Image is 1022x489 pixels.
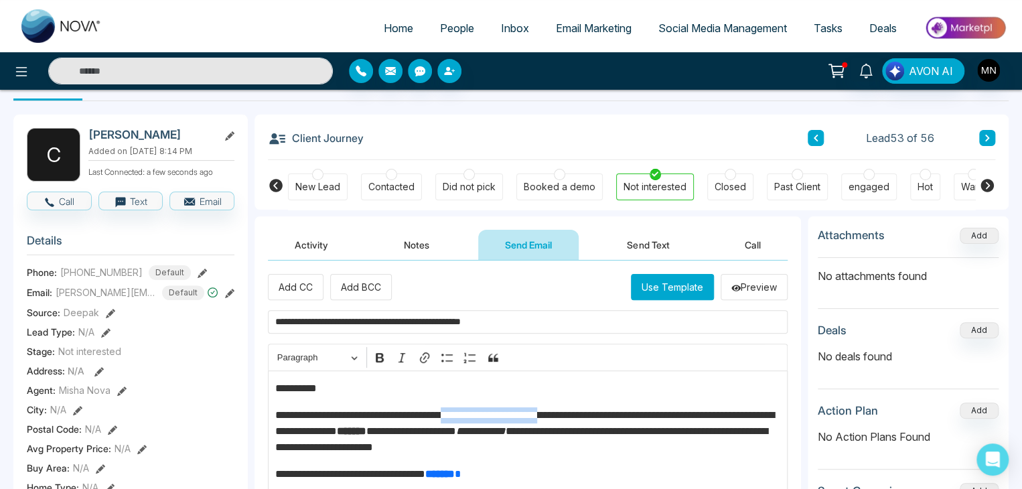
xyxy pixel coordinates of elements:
[27,234,234,255] h3: Details
[27,128,80,182] div: C
[64,305,99,320] span: Deepak
[115,441,131,456] span: N/A
[882,58,964,84] button: AVON AI
[960,229,999,240] span: Add
[909,63,953,79] span: AVON AI
[631,274,714,300] button: Use Template
[60,265,143,279] span: [PHONE_NUMBER]
[976,443,1009,476] div: Open Intercom Messenger
[169,192,234,210] button: Email
[21,9,102,43] img: Nova CRM Logo
[869,21,897,35] span: Deals
[73,461,89,475] span: N/A
[149,265,191,280] span: Default
[384,21,413,35] span: Home
[27,265,57,279] span: Phone:
[27,325,75,339] span: Lead Type:
[268,230,355,260] button: Activity
[277,350,347,366] span: Paragraph
[50,403,66,417] span: N/A
[960,403,999,419] button: Add
[856,15,910,41] a: Deals
[88,163,234,178] p: Last Connected: a few seconds ago
[27,461,70,475] span: Buy Area :
[59,383,111,397] span: Misha Nova
[556,21,632,35] span: Email Marketing
[524,180,595,194] div: Booked a demo
[27,383,56,397] span: Agent:
[774,180,820,194] div: Past Client
[960,322,999,338] button: Add
[721,274,788,300] button: Preview
[85,422,101,436] span: N/A
[977,59,1000,82] img: User Avatar
[427,15,488,41] a: People
[818,348,999,364] p: No deals found
[368,180,415,194] div: Contacted
[162,285,204,300] span: Default
[488,15,542,41] a: Inbox
[718,230,788,260] button: Call
[800,15,856,41] a: Tasks
[866,130,934,146] span: Lead 53 of 56
[295,180,340,194] div: New Lead
[961,180,986,194] div: Warm
[501,21,529,35] span: Inbox
[818,258,999,284] p: No attachments found
[268,128,364,148] h3: Client Journey
[818,324,847,337] h3: Deals
[27,403,47,417] span: City :
[370,15,427,41] a: Home
[818,404,878,417] h3: Action Plan
[377,230,456,260] button: Notes
[268,274,323,300] button: Add CC
[917,13,1014,43] img: Market-place.gif
[818,429,999,445] p: No Action Plans Found
[715,180,746,194] div: Closed
[330,274,392,300] button: Add BCC
[88,145,234,157] p: Added on [DATE] 8:14 PM
[268,344,788,370] div: Editor toolbar
[542,15,645,41] a: Email Marketing
[478,230,579,260] button: Send Email
[443,180,496,194] div: Did not pick
[440,21,474,35] span: People
[27,192,92,210] button: Call
[88,128,213,141] h2: [PERSON_NAME]
[658,21,787,35] span: Social Media Management
[818,228,885,242] h3: Attachments
[27,364,84,378] span: Address:
[849,180,889,194] div: engaged
[27,344,55,358] span: Stage:
[918,180,933,194] div: Hot
[624,180,686,194] div: Not interested
[27,441,111,456] span: Avg Property Price :
[271,347,364,368] button: Paragraph
[27,285,52,299] span: Email:
[600,230,696,260] button: Send Text
[814,21,843,35] span: Tasks
[98,192,163,210] button: Text
[27,422,82,436] span: Postal Code :
[960,228,999,244] button: Add
[56,285,156,299] span: [PERSON_NAME][EMAIL_ADDRESS][DOMAIN_NAME]
[27,305,60,320] span: Source:
[68,365,84,376] span: N/A
[78,325,94,339] span: N/A
[58,344,121,358] span: Not interested
[645,15,800,41] a: Social Media Management
[885,62,904,80] img: Lead Flow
